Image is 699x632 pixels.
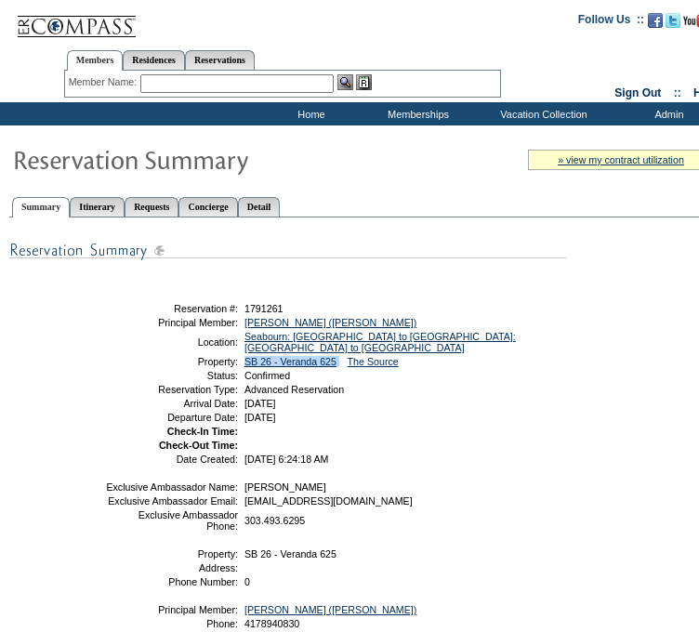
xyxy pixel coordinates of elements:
a: Seabourn: [GEOGRAPHIC_DATA] to [GEOGRAPHIC_DATA]: [GEOGRAPHIC_DATA] to [GEOGRAPHIC_DATA] [244,331,516,353]
a: Become our fan on Facebook [648,19,663,30]
span: Advanced Reservation [244,384,344,395]
span: [DATE] 6:24:18 AM [244,454,328,465]
td: Follow Us :: [578,11,644,33]
a: [PERSON_NAME] ([PERSON_NAME]) [244,317,416,328]
td: Exclusive Ambassador Email: [105,495,238,507]
span: Confirmed [244,370,290,381]
td: Principal Member: [105,604,238,615]
td: Address: [105,562,238,573]
a: Summary [12,197,70,217]
td: Date Created: [105,454,238,465]
span: [PERSON_NAME] [244,481,326,493]
a: The Source [348,356,399,367]
div: Member Name: [69,74,140,90]
td: Status: [105,370,238,381]
img: Follow us on Twitter [666,13,680,28]
a: Residences [123,50,185,70]
a: SB 26 - Veranda 625 [244,356,336,367]
img: Reservaton Summary [12,140,384,178]
td: Reservation #: [105,303,238,314]
a: Itinerary [70,197,125,217]
a: Requests [125,197,178,217]
td: Location: [105,331,238,353]
td: Vacation Collection [469,102,613,125]
span: [DATE] [244,412,276,423]
td: Departure Date: [105,412,238,423]
a: Detail [238,197,281,217]
td: Arrival Date: [105,398,238,409]
a: Follow us on Twitter [666,19,680,30]
strong: Check-Out Time: [159,440,238,451]
a: Reservations [185,50,255,70]
td: Principal Member: [105,317,238,328]
td: Home [256,102,363,125]
img: Become our fan on Facebook [648,13,663,28]
img: View [337,74,353,90]
img: subTtlResSummary.gif [9,239,567,262]
span: 1791261 [244,303,284,314]
td: Exclusive Ambassador Phone: [105,509,238,532]
a: Sign Out [614,86,661,99]
span: [DATE] [244,398,276,409]
span: 4178940830 [244,618,299,629]
strong: Check-In Time: [167,426,238,437]
img: Reservations [356,74,372,90]
span: :: [674,86,681,99]
a: Concierge [178,197,237,217]
td: Exclusive Ambassador Name: [105,481,238,493]
a: Members [67,50,124,71]
span: SB 26 - Veranda 625 [244,548,336,560]
span: 303.493.6295 [244,515,305,526]
td: Phone: [105,618,238,629]
td: Memberships [363,102,469,125]
td: Property: [105,356,238,367]
span: [EMAIL_ADDRESS][DOMAIN_NAME] [244,495,413,507]
a: [PERSON_NAME] ([PERSON_NAME]) [244,604,416,615]
td: Property: [105,548,238,560]
a: » view my contract utilization [558,154,684,165]
td: Reservation Type: [105,384,238,395]
span: 0 [244,576,250,587]
td: Phone Number: [105,576,238,587]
